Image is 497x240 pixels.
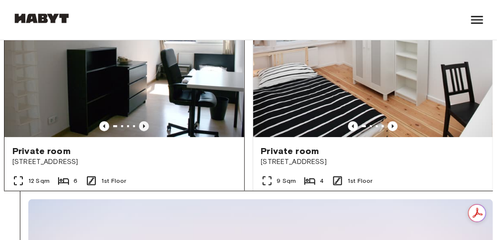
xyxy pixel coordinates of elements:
[12,13,71,23] img: Habyt
[277,176,296,185] span: 9 Sqm
[320,176,324,185] span: 4
[261,145,319,157] span: Private room
[28,176,50,185] span: 12 Sqm
[261,157,485,167] span: [STREET_ADDRESS]
[73,176,77,185] span: 6
[99,121,109,131] button: Previous image
[139,121,149,131] button: Previous image
[12,157,236,167] span: [STREET_ADDRESS]
[348,121,358,131] button: Previous image
[101,176,126,185] span: 1st Floor
[388,121,398,131] button: Previous image
[12,145,71,157] span: Private room
[348,176,372,185] span: 1st Floor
